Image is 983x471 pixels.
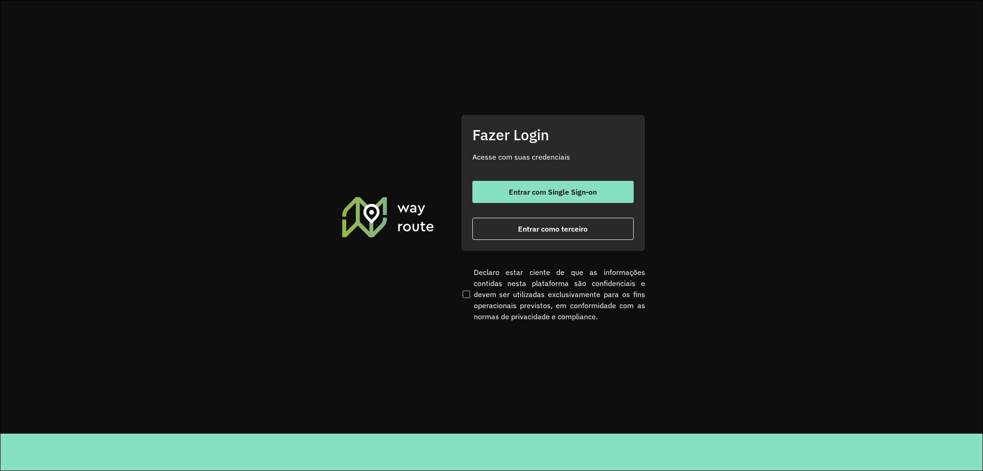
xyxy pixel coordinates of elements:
label: Declaro estar ciente de que as informações contidas nesta plataforma são confidenciais e devem se... [461,267,645,322]
button: button [472,181,634,203]
h2: Fazer Login [472,126,634,143]
p: Acesse com suas credenciais [472,151,634,162]
span: Entrar com Single Sign-on [509,188,597,196]
span: Entrar como terceiro [518,225,588,233]
button: button [472,218,634,240]
img: Roteirizador AmbevTech [341,196,436,238]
